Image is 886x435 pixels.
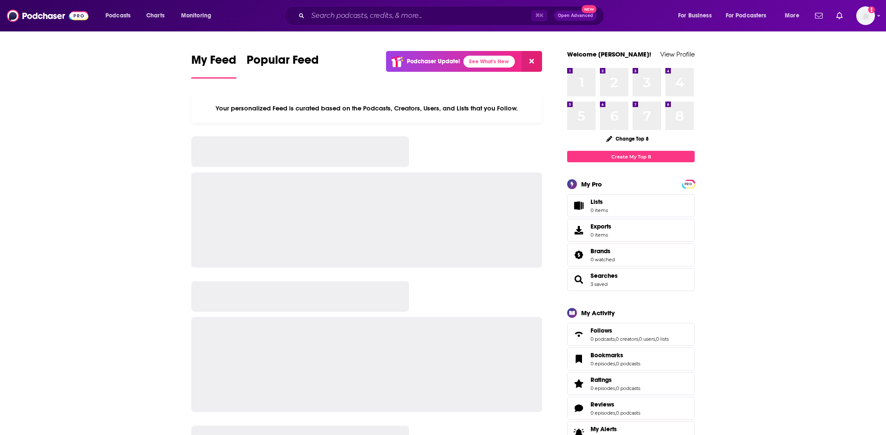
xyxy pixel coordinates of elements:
[591,351,623,359] span: Bookmarks
[292,6,612,25] div: Search podcasts, credits, & more...
[591,281,608,287] a: 3 saved
[660,50,695,58] a: View Profile
[591,385,615,391] a: 0 episodes
[570,353,587,365] a: Bookmarks
[407,58,460,65] p: Podchaser Update!
[191,53,236,72] span: My Feed
[567,243,695,266] span: Brands
[570,224,587,236] span: Exports
[591,361,615,367] a: 0 episodes
[567,323,695,346] span: Follows
[615,361,616,367] span: ,
[616,410,640,416] a: 0 podcasts
[615,385,616,391] span: ,
[591,198,608,206] span: Lists
[141,9,170,23] a: Charts
[591,410,615,416] a: 0 episodes
[191,94,542,123] div: Your personalized Feed is curated based on the Podcasts, Creators, Users, and Lists that you Follow.
[591,257,615,263] a: 0 watched
[175,9,222,23] button: open menu
[570,249,587,261] a: Brands
[856,6,875,25] img: User Profile
[591,223,611,230] span: Exports
[591,376,640,384] a: Ratings
[615,410,616,416] span: ,
[868,6,875,13] svg: Add a profile image
[247,53,319,72] span: Popular Feed
[833,8,846,23] a: Show notifications dropdown
[720,9,779,23] button: open menu
[638,336,639,342] span: ,
[191,53,236,79] a: My Feed
[591,425,617,433] span: My Alerts
[785,10,799,22] span: More
[591,327,612,334] span: Follows
[616,361,640,367] a: 0 podcasts
[105,10,131,22] span: Podcasts
[567,397,695,420] span: Reviews
[591,232,611,238] span: 0 items
[567,268,695,291] span: Searches
[558,14,593,18] span: Open Advanced
[567,219,695,242] a: Exports
[591,376,612,384] span: Ratings
[531,10,547,21] span: ⌘ K
[656,336,669,342] a: 0 lists
[615,336,616,342] span: ,
[570,378,587,390] a: Ratings
[463,56,515,68] a: See What's New
[7,8,88,24] img: Podchaser - Follow, Share and Rate Podcasts
[570,200,587,212] span: Lists
[247,53,319,79] a: Popular Feed
[591,198,603,206] span: Lists
[812,8,826,23] a: Show notifications dropdown
[591,401,640,408] a: Reviews
[591,207,608,213] span: 0 items
[146,10,165,22] span: Charts
[591,351,640,359] a: Bookmarks
[570,402,587,414] a: Reviews
[591,272,618,280] a: Searches
[616,336,638,342] a: 0 creators
[567,151,695,162] a: Create My Top 8
[856,6,875,25] button: Show profile menu
[582,5,597,13] span: New
[672,9,722,23] button: open menu
[683,181,693,187] a: PRO
[616,385,640,391] a: 0 podcasts
[567,372,695,395] span: Ratings
[99,9,142,23] button: open menu
[856,6,875,25] span: Logged in as sbobal
[181,10,211,22] span: Monitoring
[567,50,651,58] a: Welcome [PERSON_NAME]!
[581,309,615,317] div: My Activity
[655,336,656,342] span: ,
[591,327,669,334] a: Follows
[570,328,587,340] a: Follows
[639,336,655,342] a: 0 users
[726,10,767,22] span: For Podcasters
[567,194,695,217] a: Lists
[570,274,587,285] a: Searches
[601,133,654,144] button: Change Top 8
[581,180,602,188] div: My Pro
[591,247,611,255] span: Brands
[591,336,615,342] a: 0 podcasts
[591,247,615,255] a: Brands
[567,347,695,370] span: Bookmarks
[779,9,810,23] button: open menu
[678,10,712,22] span: For Business
[591,401,614,408] span: Reviews
[554,11,597,21] button: Open AdvancedNew
[308,9,531,23] input: Search podcasts, credits, & more...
